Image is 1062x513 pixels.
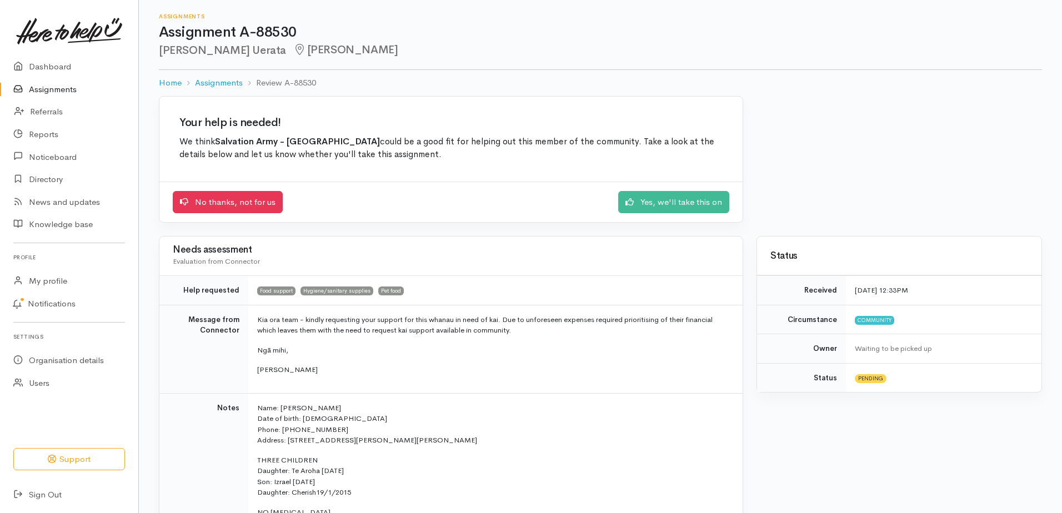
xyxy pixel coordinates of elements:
span: [PERSON_NAME] [293,43,398,57]
time: [DATE] 12:33PM [855,285,908,295]
span: Food support [257,286,295,295]
a: Home [159,77,182,89]
h2: [PERSON_NAME] Uerata [159,44,1042,57]
span: Hygiene/sanitary supplies [300,286,373,295]
td: Message from Connector [159,305,248,393]
nav: breadcrumb [159,70,1042,96]
span: Community [855,316,894,325]
td: Received [757,276,846,305]
span: Pet food [378,286,404,295]
p: Name: [PERSON_NAME] Date of birth: [DEMOGRAPHIC_DATA] Phone: [PHONE_NUMBER] Address: [STREET_ADDR... [257,403,729,446]
h1: Assignment A-88530 [159,24,1042,41]
p: [PERSON_NAME] [257,364,729,375]
h3: Status [770,251,1028,261]
td: Owner [757,334,846,364]
b: Salvation Army - [GEOGRAPHIC_DATA] [215,136,380,147]
h2: Your help is needed! [179,117,723,129]
p: Kia ora team - kindly requesting your support for this whanau in need of kai. Due to unforeseen e... [257,314,729,336]
button: Support [13,448,125,471]
a: No thanks, not for us [173,191,283,214]
a: Assignments [195,77,243,89]
p: THREE CHILDREN Daughter: Te Aroha [DATE] Son: Izrael [DATE] Daughter: Cherish19/1/2015 [257,455,729,498]
li: Review A-88530 [243,77,316,89]
h6: Profile [13,250,125,265]
p: We think could be a good fit for helping out this member of the community. Take a look at the det... [179,135,723,162]
td: Circumstance [757,305,846,334]
h3: Needs assessment [173,245,729,255]
div: Waiting to be picked up [855,343,1028,354]
td: Status [757,363,846,392]
p: Ngā mihi, [257,345,729,356]
a: Yes, we'll take this on [618,191,729,214]
span: Pending [855,374,886,383]
td: Help requested [159,276,248,305]
h6: Assignments [159,13,1042,19]
h6: Settings [13,329,125,344]
span: Evaluation from Connector [173,256,260,266]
